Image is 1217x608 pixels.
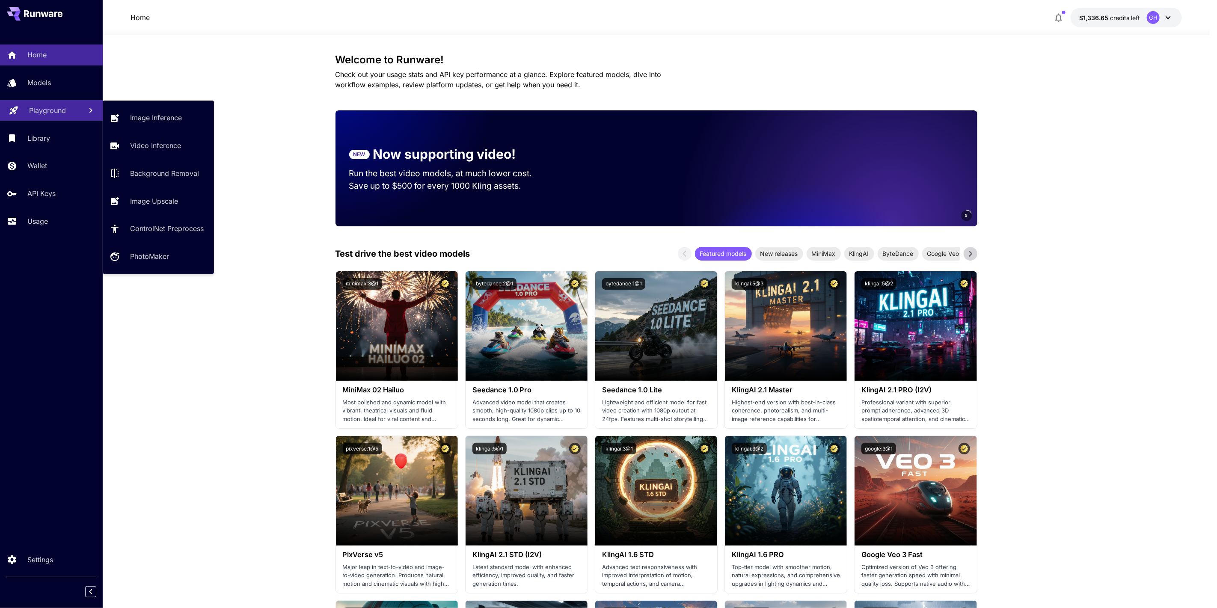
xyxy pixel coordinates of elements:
[861,386,970,394] h3: KlingAI 2.1 PRO (I2V)
[878,249,919,258] span: ByteDance
[103,190,214,211] a: Image Upscale
[343,278,382,290] button: minimax:3@1
[85,586,96,597] button: Collapse sidebar
[602,386,710,394] h3: Seedance 1.0 Lite
[27,160,47,171] p: Wallet
[725,271,847,381] img: alt
[336,436,458,546] img: alt
[472,563,581,588] p: Latest standard model with enhanced efficiency, improved quality, and faster generation times.
[965,212,968,219] span: 5
[472,398,581,424] p: Advanced video model that creates smooth, high-quality 1080p clips up to 10 seconds long. Great f...
[103,135,214,156] a: Video Inference
[343,563,451,588] p: Major leap in text-to-video and image-to-video generation. Produces natural motion and cinematic ...
[922,249,965,258] span: Google Veo
[130,168,199,178] p: Background Removal
[29,105,66,116] p: Playground
[349,167,549,180] p: Run the best video models, at much lower cost.
[131,12,150,23] nav: breadcrumb
[335,247,470,260] p: Test drive the best video models
[602,278,645,290] button: bytedance:1@1
[130,196,178,206] p: Image Upscale
[861,278,896,290] button: klingai:5@2
[472,443,507,454] button: klingai:5@1
[130,251,169,261] p: PhotoMaker
[130,113,182,123] p: Image Inference
[828,278,840,290] button: Certified Model – Vetted for best performance and includes a commercial license.
[335,54,977,66] h3: Welcome to Runware!
[844,249,874,258] span: KlingAI
[602,398,710,424] p: Lightweight and efficient model for fast video creation with 1080p output at 24fps. Features mult...
[828,443,840,454] button: Certified Model – Vetted for best performance and includes a commercial license.
[131,12,150,23] p: Home
[732,563,840,588] p: Top-tier model with smoother motion, natural expressions, and comprehensive upgrades in lighting ...
[1071,8,1182,27] button: $1,336.64564
[103,246,214,267] a: PhotoMaker
[466,271,588,381] img: alt
[27,77,51,88] p: Models
[732,398,840,424] p: Highest-end version with best-in-class coherence, photorealism, and multi-image reference capabil...
[472,551,581,559] h3: KlingAI 2.1 STD (I2V)
[1147,11,1160,24] div: GH
[595,436,717,546] img: alt
[861,398,970,424] p: Professional variant with superior prompt adherence, advanced 3D spatiotemporal attention, and ci...
[335,70,662,89] span: Check out your usage stats and API key performance at a glance. Explore featured models, dive int...
[472,278,516,290] button: bytedance:2@1
[27,188,56,199] p: API Keys
[732,443,767,454] button: klingai:3@2
[439,278,451,290] button: Certified Model – Vetted for best performance and includes a commercial license.
[472,386,581,394] h3: Seedance 1.0 Pro
[855,271,977,381] img: alt
[1079,13,1140,22] div: $1,336.64564
[373,145,516,164] p: Now supporting video!
[855,436,977,546] img: alt
[1079,14,1110,21] span: $1,336.65
[103,163,214,184] a: Background Removal
[699,278,710,290] button: Certified Model – Vetted for best performance and includes a commercial license.
[959,443,970,454] button: Certified Model – Vetted for best performance and includes a commercial license.
[569,278,581,290] button: Certified Model – Vetted for best performance and includes a commercial license.
[732,386,840,394] h3: KlingAI 2.1 Master
[92,584,103,599] div: Collapse sidebar
[1110,14,1140,21] span: credits left
[130,140,181,151] p: Video Inference
[699,443,710,454] button: Certified Model – Vetted for best performance and includes a commercial license.
[103,218,214,239] a: ControlNet Preprocess
[27,133,50,143] p: Library
[343,551,451,559] h3: PixVerse v5
[343,443,382,454] button: pixverse:1@5
[861,551,970,559] h3: Google Veo 3 Fast
[959,278,970,290] button: Certified Model – Vetted for best performance and includes a commercial license.
[602,551,710,559] h3: KlingAI 1.6 STD
[861,563,970,588] p: Optimized version of Veo 3 offering faster generation speed with minimal quality loss. Supports n...
[732,278,767,290] button: klingai:5@3
[27,216,48,226] p: Usage
[353,151,365,158] p: NEW
[695,249,752,258] span: Featured models
[466,436,588,546] img: alt
[27,50,47,60] p: Home
[336,271,458,381] img: alt
[343,398,451,424] p: Most polished and dynamic model with vibrant, theatrical visuals and fluid motion. Ideal for vira...
[27,555,53,565] p: Settings
[439,443,451,454] button: Certified Model – Vetted for best performance and includes a commercial license.
[732,551,840,559] h3: KlingAI 1.6 PRO
[755,249,803,258] span: New releases
[602,563,710,588] p: Advanced text responsiveness with improved interpretation of motion, temporal actions, and camera...
[130,223,204,234] p: ControlNet Preprocess
[569,443,581,454] button: Certified Model – Vetted for best performance and includes a commercial license.
[103,107,214,128] a: Image Inference
[725,436,847,546] img: alt
[595,271,717,381] img: alt
[349,180,549,192] p: Save up to $500 for every 1000 Kling assets.
[807,249,841,258] span: MiniMax
[861,443,896,454] button: google:3@1
[343,386,451,394] h3: MiniMax 02 Hailuo
[602,443,636,454] button: klingai:3@1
